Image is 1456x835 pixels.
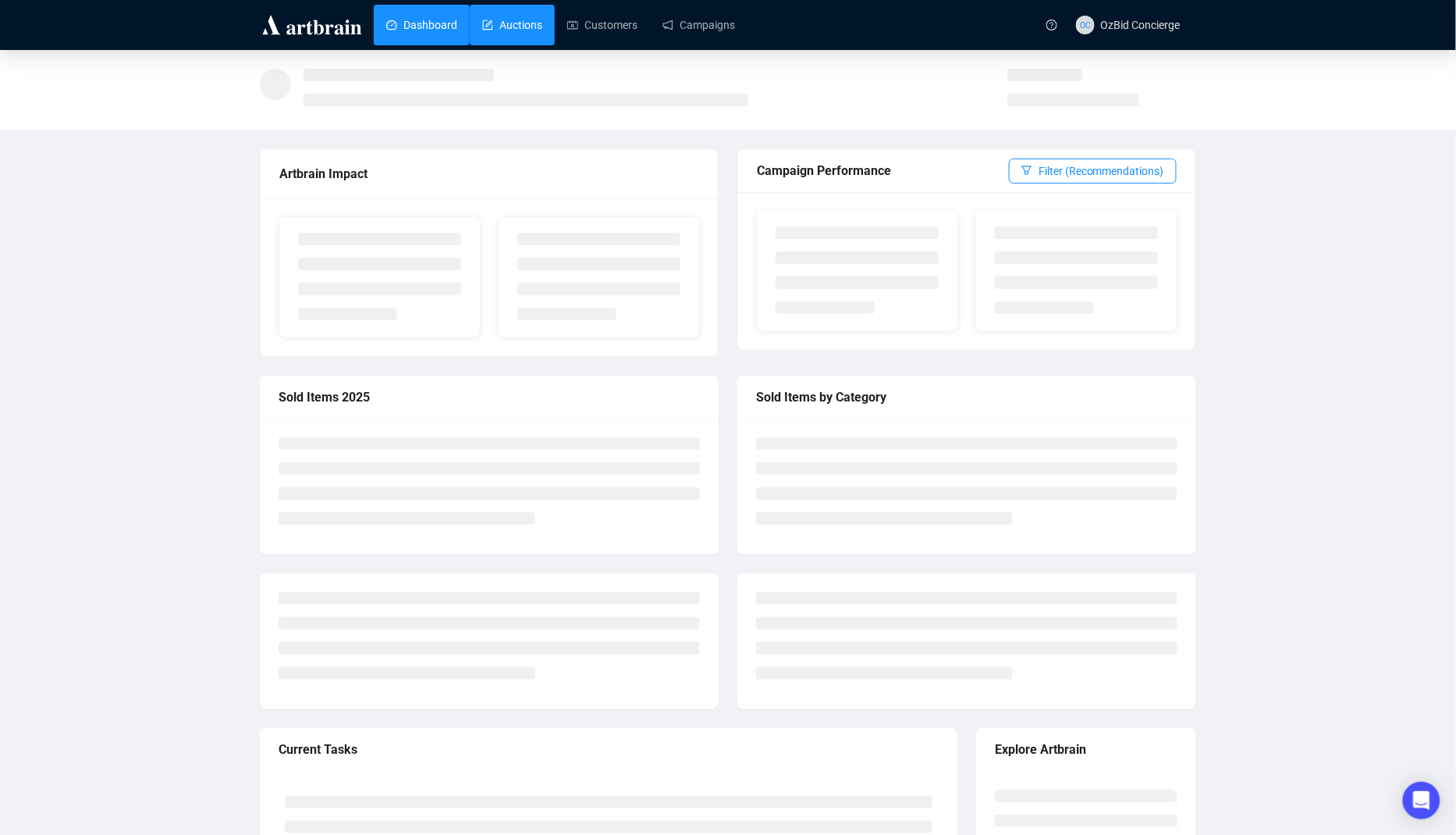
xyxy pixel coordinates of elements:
a: Auctions [482,5,542,45]
span: question-circle [1046,20,1057,30]
div: Sold Items by Category [756,387,1177,407]
button: Filter (Recommendations) [1009,159,1177,184]
a: Campaigns [662,5,735,45]
img: logo [260,12,364,37]
span: OzBid Concierge [1101,19,1181,31]
div: Explore Artbrain [995,740,1177,759]
span: Filter (Recommendations) [1039,162,1164,180]
a: Customers [567,5,637,45]
a: Dashboard [386,5,457,45]
span: OC [1080,18,1091,31]
div: Campaign Performance [757,161,1009,180]
div: Artbrain Impact [279,164,699,184]
div: Open Intercom Messenger [1403,782,1440,819]
div: Sold Items 2025 [279,387,700,407]
span: filter [1021,165,1032,176]
div: Current Tasks [279,740,939,759]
